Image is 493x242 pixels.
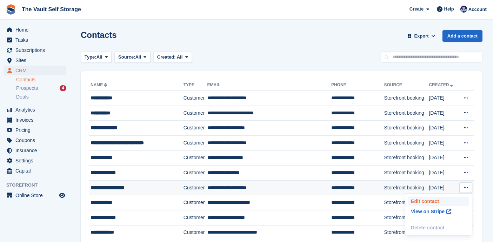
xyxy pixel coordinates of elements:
[384,210,429,225] td: Storefront booking
[15,190,58,200] span: Online Store
[184,225,207,240] td: Customer
[408,197,469,206] a: Edit contact
[184,150,207,166] td: Customer
[429,166,458,181] td: [DATE]
[6,182,70,189] span: Storefront
[15,105,58,115] span: Analytics
[15,146,58,155] span: Insurance
[16,85,66,92] a: Prospects 4
[4,190,66,200] a: menu
[184,106,207,121] td: Customer
[384,166,429,181] td: Storefront booking
[15,45,58,55] span: Subscriptions
[15,125,58,135] span: Pricing
[4,135,66,145] a: menu
[96,54,102,61] span: All
[207,80,331,91] th: Email
[15,156,58,166] span: Settings
[60,85,66,91] div: 4
[6,4,16,15] img: stora-icon-8386f47178a22dfd0bd8f6a31ec36ba5ce8667c1dd55bd0f319d3a0aa187defe.svg
[81,30,117,40] h1: Contacts
[135,54,141,61] span: All
[15,35,58,45] span: Tasks
[184,210,207,225] td: Customer
[468,6,487,13] span: Account
[91,82,108,87] a: Name
[408,206,469,217] a: View on Stripe
[4,45,66,55] a: menu
[429,82,454,87] a: Created
[409,6,424,13] span: Create
[429,91,458,106] td: [DATE]
[384,195,429,210] td: Storefront booking
[184,80,207,91] th: Type
[118,54,135,61] span: Source:
[58,191,66,200] a: Preview store
[4,156,66,166] a: menu
[184,166,207,181] td: Customer
[16,93,66,101] a: Deals
[384,135,429,150] td: Storefront booking
[444,6,454,13] span: Help
[16,76,66,83] a: Contacts
[384,80,429,91] th: Source
[4,105,66,115] a: menu
[153,52,192,63] button: Created: All
[184,91,207,106] td: Customer
[384,180,429,195] td: Storefront booking
[184,195,207,210] td: Customer
[157,54,176,60] span: Created:
[15,166,58,176] span: Capital
[331,80,384,91] th: Phone
[384,225,429,240] td: Storefront booking
[384,121,429,136] td: Storefront booking
[16,85,38,92] span: Prospects
[114,52,151,63] button: Source: All
[429,135,458,150] td: [DATE]
[85,54,96,61] span: Type:
[15,135,58,145] span: Coupons
[184,121,207,136] td: Customer
[16,94,29,100] span: Deals
[429,180,458,195] td: [DATE]
[19,4,84,15] a: The Vault Self Storage
[4,125,66,135] a: menu
[15,115,58,125] span: Invoices
[408,223,469,232] p: Delete contact
[429,121,458,136] td: [DATE]
[4,25,66,35] a: menu
[442,30,482,42] a: Add a contact
[460,6,467,13] img: Hannah
[384,91,429,106] td: Storefront booking
[177,54,183,60] span: All
[4,146,66,155] a: menu
[15,66,58,75] span: CRM
[184,135,207,150] td: Customer
[184,180,207,195] td: Customer
[384,150,429,166] td: Storefront booking
[4,66,66,75] a: menu
[4,35,66,45] a: menu
[384,106,429,121] td: Storefront booking
[414,33,429,40] span: Export
[15,25,58,35] span: Home
[4,166,66,176] a: menu
[4,115,66,125] a: menu
[81,52,112,63] button: Type: All
[4,55,66,65] a: menu
[429,150,458,166] td: [DATE]
[406,30,437,42] button: Export
[15,55,58,65] span: Sites
[429,106,458,121] td: [DATE]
